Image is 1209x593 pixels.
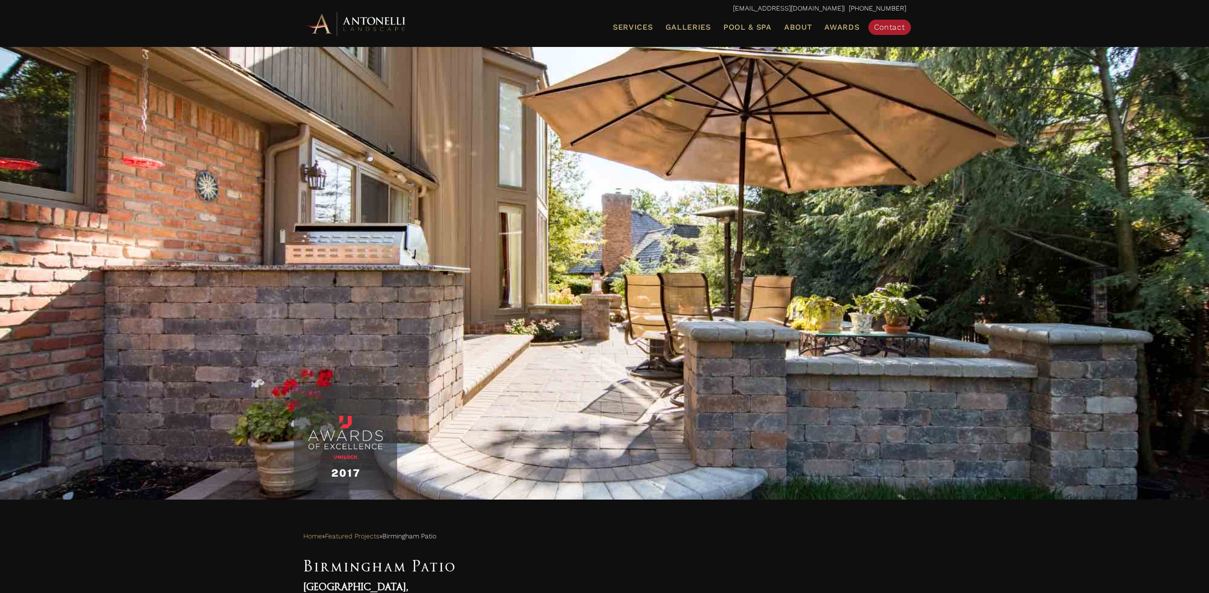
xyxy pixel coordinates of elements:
[824,23,859,32] span: Awards
[821,21,863,34] a: Awards
[720,21,776,34] a: Pool & Spa
[613,23,653,31] span: Services
[868,20,911,35] a: Contact
[723,23,772,32] span: Pool & Spa
[382,530,436,543] span: Birmingham Patio
[784,23,812,31] span: About
[780,21,816,34] a: About
[303,2,906,15] p: | [PHONE_NUMBER]
[303,552,491,579] h1: Birmingham Patio
[733,4,843,12] a: [EMAIL_ADDRESS][DOMAIN_NAME]
[609,21,657,34] a: Services
[325,530,379,543] a: Featured Projects
[662,21,715,34] a: Galleries
[303,396,388,480] img: Add a subheading (8)
[303,530,322,543] a: Home
[874,23,905,32] span: Contact
[303,530,436,543] span: » »
[303,529,906,543] nav: Breadcrumbs
[303,11,409,37] img: Antonelli Horizontal Logo
[666,23,711,32] span: Galleries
